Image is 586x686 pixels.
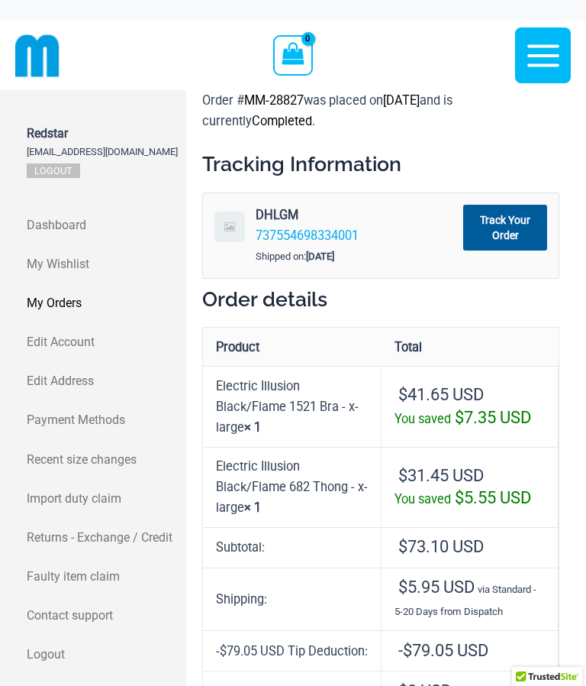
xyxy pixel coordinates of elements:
span: Contact support [27,605,182,626]
mark: MM-28827 [244,93,304,108]
a: Import duty claim [27,479,186,518]
span: Dashboard [27,215,182,235]
div: Shipped on: [256,246,405,267]
img: icon-default.png [214,212,245,242]
bdi: 7.35 USD [455,408,531,427]
span: My Orders [27,293,182,313]
span: Import duty claim [27,488,182,509]
bdi: 5.55 USD [455,488,531,507]
a: My Wishlist [27,244,186,283]
span: Edit Address [27,371,182,391]
span: Faulty item claim [27,566,182,587]
mark: [DATE] [383,93,420,108]
a: Recent size changes [27,440,186,479]
a: Faulty item claim [27,557,186,596]
mark: Completed [252,114,312,128]
a: Dashboard [27,205,186,244]
th: Product [203,328,382,366]
div: You saved [394,487,546,510]
span: [EMAIL_ADDRESS][DOMAIN_NAME] [27,146,178,157]
span: - 79.05 USD [398,641,488,660]
span: Returns - Exchange / Credit [27,527,182,548]
span: $ [398,466,407,485]
th: Subtotal: [203,527,382,568]
span: Recent size changes [27,449,182,470]
p: Order # was placed on and is currently . [202,90,559,131]
img: cropped mm emblem [15,34,60,78]
span: $ [398,385,407,404]
span: 5.95 USD [398,578,475,597]
th: Total [382,328,559,366]
bdi: 31.45 USD [398,466,484,485]
span: Logout [27,644,182,665]
a: Payment Methods [27,400,186,439]
small: via Standard - 5-20 Days from Dispatch [394,584,536,616]
h2: Order details [202,286,559,313]
a: Edit Account [27,322,186,361]
span: $ [455,408,464,427]
a: View Shopping Cart, empty [273,35,312,75]
span: Payment Methods [27,409,182,430]
span: Redstar [27,126,178,141]
span: Edit Account [27,332,182,352]
span: $ [455,488,464,507]
span: 73.10 USD [398,537,484,556]
div: You saved [394,407,546,429]
th: Shipping: [203,568,382,630]
a: Contact support [27,596,186,635]
span: $ [398,578,407,597]
strong: [DATE] [306,251,334,262]
bdi: 41.65 USD [398,385,484,404]
a: Logout [27,163,80,178]
th: -$79.05 USD Tip Deduction: [203,630,382,671]
strong: DHLGM [256,205,401,225]
td: Electric Illusion Black/Flame 1521 Bra - x-large [203,366,382,446]
strong: × 1 [244,420,261,435]
strong: × 1 [244,500,261,515]
td: Electric Illusion Black/Flame 682 Thong - x-large [203,447,382,527]
a: Returns - Exchange / Credit [27,518,186,557]
h2: Tracking Information [202,151,559,178]
a: Edit Address [27,361,186,400]
span: My Wishlist [27,254,182,274]
span: $ [403,641,412,660]
span: $ [398,537,407,556]
a: Track Your Order [463,205,547,251]
a: My Orders [27,283,186,322]
a: 737554698334001 [256,228,359,243]
a: Logout [27,635,186,674]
